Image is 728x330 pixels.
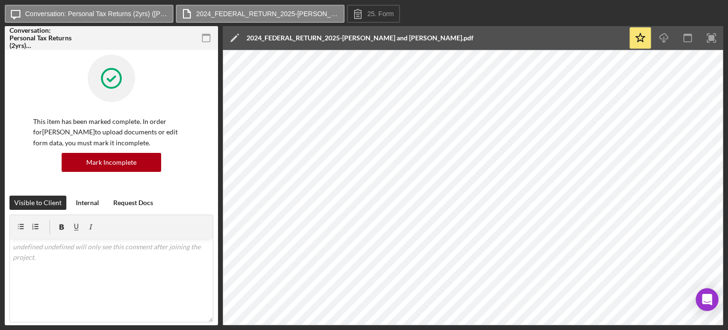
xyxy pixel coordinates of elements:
div: Visible to Client [14,196,62,210]
label: 25. Form [367,10,394,18]
div: 2024_FEDERAL_RETURN_2025-[PERSON_NAME] and [PERSON_NAME].pdf [246,34,473,42]
p: This item has been marked complete. In order for [PERSON_NAME] to upload documents or edit form d... [33,116,190,148]
button: Internal [71,196,104,210]
button: Visible to Client [9,196,66,210]
button: Mark Incomplete [62,153,161,172]
div: Internal [76,196,99,210]
div: Conversation: Personal Tax Returns (2yrs) ([PERSON_NAME]) [9,27,76,49]
button: 25. Form [347,5,400,23]
button: 2024_FEDERAL_RETURN_2025-[PERSON_NAME] and [PERSON_NAME].pdf [176,5,345,23]
div: Open Intercom Messenger [696,288,719,311]
button: Conversation: Personal Tax Returns (2yrs) ([PERSON_NAME]) [5,5,173,23]
div: Request Docs [113,196,153,210]
div: Mark Incomplete [86,153,136,172]
label: 2024_FEDERAL_RETURN_2025-[PERSON_NAME] and [PERSON_NAME].pdf [196,10,338,18]
label: Conversation: Personal Tax Returns (2yrs) ([PERSON_NAME]) [25,10,167,18]
button: Request Docs [109,196,158,210]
